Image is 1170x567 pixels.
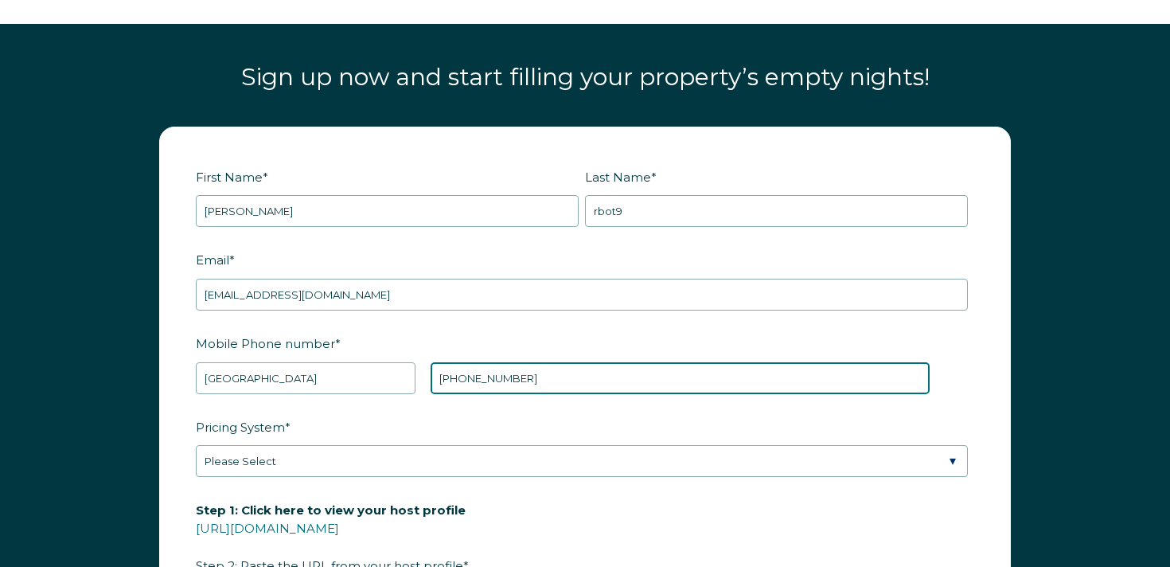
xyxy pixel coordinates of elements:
[585,165,651,190] span: Last Name
[196,415,285,440] span: Pricing System
[196,521,339,536] a: [URL][DOMAIN_NAME]
[196,248,229,272] span: Email
[196,331,335,356] span: Mobile Phone number
[241,62,930,92] span: Sign up now and start filling your property’s empty nights!
[196,165,263,190] span: First Name
[196,498,466,522] span: Step 1: Click here to view your host profile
